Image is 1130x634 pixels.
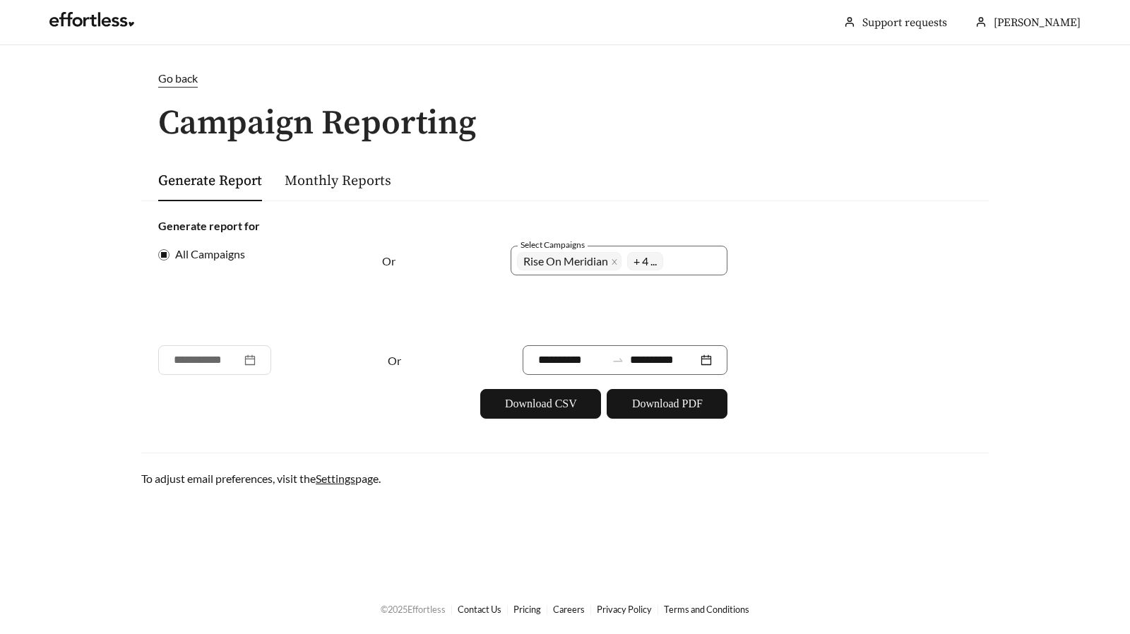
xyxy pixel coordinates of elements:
[612,354,624,366] span: swap-right
[634,253,657,270] span: + 4 ...
[611,258,618,266] span: close
[141,472,381,485] span: To adjust email preferences, visit the page.
[285,172,391,190] a: Monthly Reports
[158,219,260,232] strong: Generate report for
[141,70,989,88] a: Go back
[388,354,401,367] span: Or
[523,254,608,268] span: Rise On Meridian
[169,246,251,263] span: All Campaigns
[597,604,652,615] a: Privacy Policy
[505,395,577,412] span: Download CSV
[632,395,703,412] span: Download PDF
[994,16,1081,30] span: [PERSON_NAME]
[458,604,501,615] a: Contact Us
[612,354,624,366] span: to
[158,172,262,190] a: Generate Report
[158,71,198,85] span: Go back
[382,254,395,268] span: Or
[141,105,989,143] h1: Campaign Reporting
[480,389,601,419] button: Download CSV
[553,604,585,615] a: Careers
[381,604,446,615] span: © 2025 Effortless
[316,472,355,485] a: Settings
[607,389,727,419] button: Download PDF
[664,604,749,615] a: Terms and Conditions
[862,16,947,30] a: Support requests
[627,252,663,270] span: + 4 ...
[513,604,541,615] a: Pricing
